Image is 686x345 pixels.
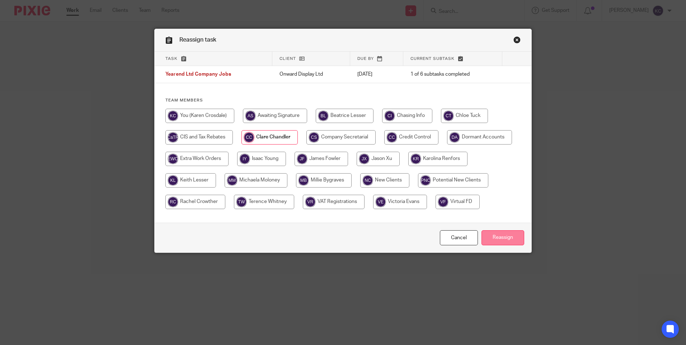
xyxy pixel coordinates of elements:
span: Yearend Ltd Company Jobs [165,72,231,77]
h4: Team members [165,98,521,103]
span: Task [165,57,178,61]
a: Close this dialog window [440,230,478,246]
input: Reassign [481,230,524,246]
span: Current subtask [410,57,455,61]
span: Client [279,57,296,61]
p: Onward Display Ltd [279,71,343,78]
span: Reassign task [179,37,216,43]
a: Close this dialog window [513,36,521,46]
td: 1 of 6 subtasks completed [403,66,502,83]
span: Due by [357,57,374,61]
p: [DATE] [357,71,396,78]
